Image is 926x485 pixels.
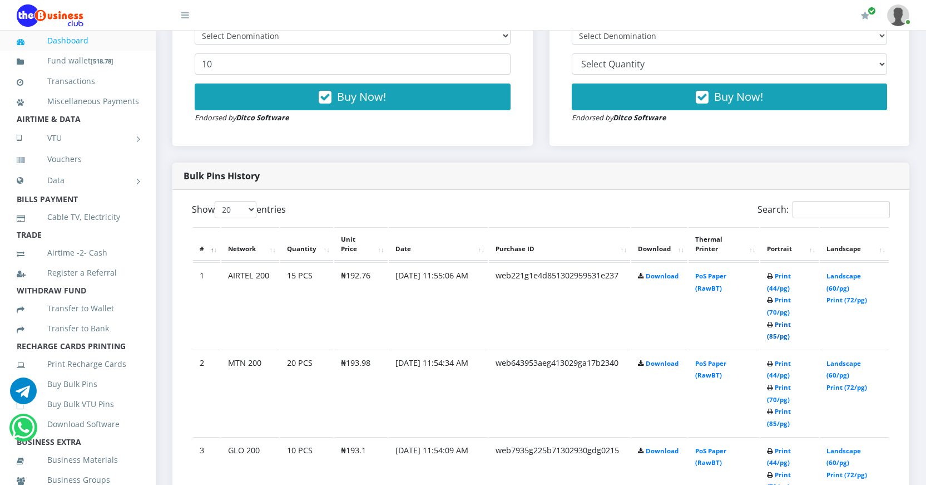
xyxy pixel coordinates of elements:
a: Airtime -2- Cash [17,240,139,266]
a: Buy Bulk VTU Pins [17,391,139,417]
a: Download Software [17,411,139,437]
a: PoS Paper (RawBT) [695,272,726,292]
a: Print (72/pg) [826,383,867,391]
a: Fund wallet[518.78] [17,48,139,74]
td: 1 [193,262,220,349]
a: Transfer to Bank [17,316,139,341]
td: ₦192.76 [334,262,388,349]
a: Miscellaneous Payments [17,89,139,114]
a: Business Materials [17,447,139,473]
button: Buy Now! [572,84,888,110]
td: [DATE] 11:54:34 AM [389,350,488,436]
th: Network: activate to sort column ascending [221,227,279,262]
a: Print (85/pg) [767,320,791,341]
a: VTU [17,124,139,152]
th: Quantity: activate to sort column ascending [280,227,333,262]
a: Print (44/pg) [767,447,791,467]
strong: Bulk Pins History [184,170,260,182]
td: [DATE] 11:55:06 AM [389,262,488,349]
th: Portrait: activate to sort column ascending [760,227,819,262]
span: Buy Now! [714,89,763,104]
th: Purchase ID: activate to sort column ascending [489,227,630,262]
input: Enter Quantity [195,53,511,75]
a: Data [17,166,139,194]
a: Transfer to Wallet [17,296,139,321]
small: [ ] [91,57,113,65]
th: Thermal Printer: activate to sort column ascending [689,227,759,262]
a: PoS Paper (RawBT) [695,447,726,467]
small: Endorsed by [572,112,666,123]
a: Chat for support [12,423,34,441]
a: Vouchers [17,146,139,172]
a: Landscape (60/pg) [826,447,861,467]
button: Buy Now! [195,84,511,110]
th: Unit Price: activate to sort column ascending [334,227,388,262]
th: Date: activate to sort column ascending [389,227,488,262]
td: web643953aeg413029ga17b2340 [489,350,630,436]
label: Show entries [192,201,286,218]
td: 20 PCS [280,350,333,436]
strong: Ditco Software [236,112,289,123]
img: User [887,4,909,26]
td: 15 PCS [280,262,333,349]
a: Print (70/pg) [767,383,791,404]
th: Download: activate to sort column ascending [631,227,687,262]
a: Landscape (60/pg) [826,272,861,292]
td: MTN 200 [221,350,279,436]
a: Register a Referral [17,260,139,286]
a: Landscape (60/pg) [826,359,861,380]
a: Download [646,447,679,455]
a: Download [646,359,679,368]
a: Dashboard [17,28,139,53]
a: Download [646,272,679,280]
small: Endorsed by [195,112,289,123]
a: Chat for support [10,386,37,404]
a: PoS Paper (RawBT) [695,359,726,380]
th: #: activate to sort column descending [193,227,220,262]
a: Buy Bulk Pins [17,371,139,397]
a: Print (72/pg) [826,471,867,479]
a: Print (72/pg) [826,296,867,304]
a: Print (70/pg) [767,296,791,316]
td: web221g1e4d851302959531e237 [489,262,630,349]
label: Search: [757,201,890,218]
select: Showentries [215,201,256,218]
span: Renew/Upgrade Subscription [868,7,876,15]
span: Buy Now! [337,89,386,104]
a: Print Recharge Cards [17,351,139,377]
strong: Ditco Software [613,112,666,123]
td: AIRTEL 200 [221,262,279,349]
i: Renew/Upgrade Subscription [861,11,869,20]
img: Logo [17,4,83,27]
b: 518.78 [93,57,111,65]
input: Search: [793,201,890,218]
th: Landscape: activate to sort column ascending [820,227,889,262]
a: Print (44/pg) [767,359,791,380]
td: 2 [193,350,220,436]
a: Print (85/pg) [767,407,791,428]
td: ₦193.98 [334,350,388,436]
a: Print (44/pg) [767,272,791,292]
a: Transactions [17,68,139,94]
a: Cable TV, Electricity [17,204,139,230]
